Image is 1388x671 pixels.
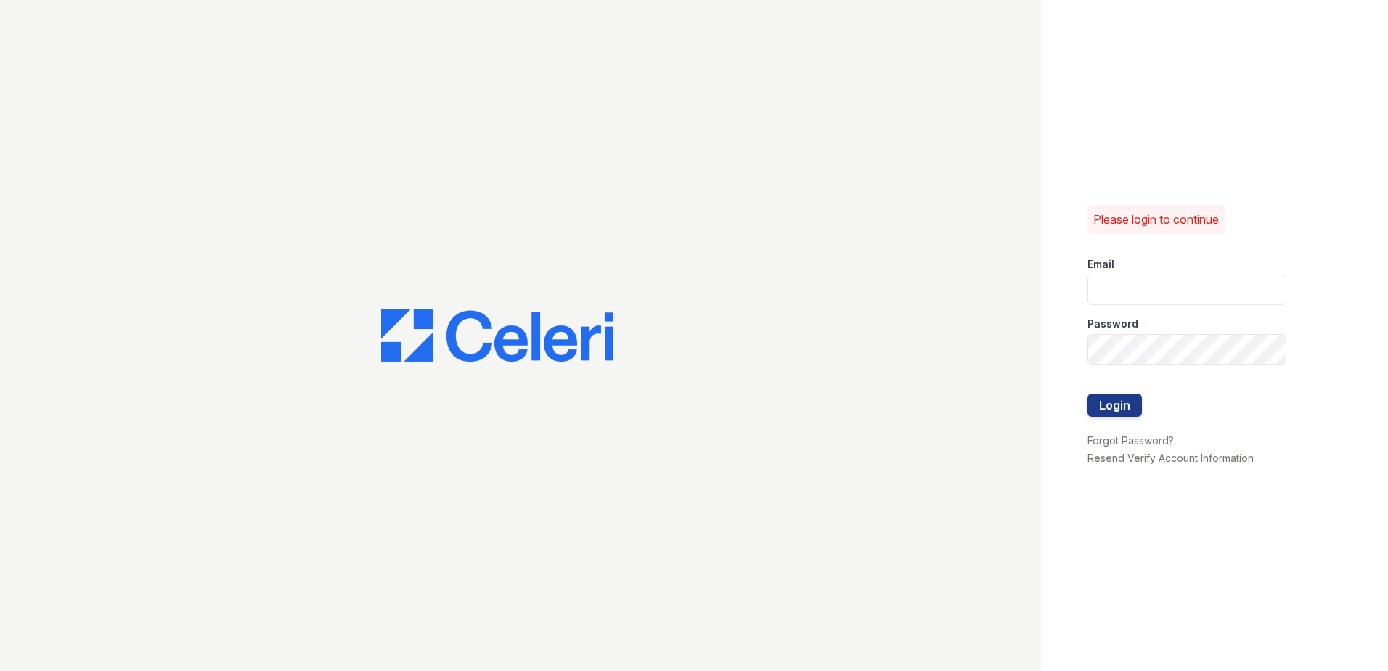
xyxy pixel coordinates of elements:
button: Login [1087,394,1142,417]
a: Resend Verify Account Information [1087,452,1254,464]
a: Forgot Password? [1087,434,1174,447]
label: Password [1087,317,1138,331]
img: CE_Logo_Blue-a8612792a0a2168367f1c8372b55b34899dd931a85d93a1a3d3e32e68fde9ad4.png [381,309,613,362]
p: Please login to continue [1093,211,1219,228]
label: Email [1087,257,1114,272]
